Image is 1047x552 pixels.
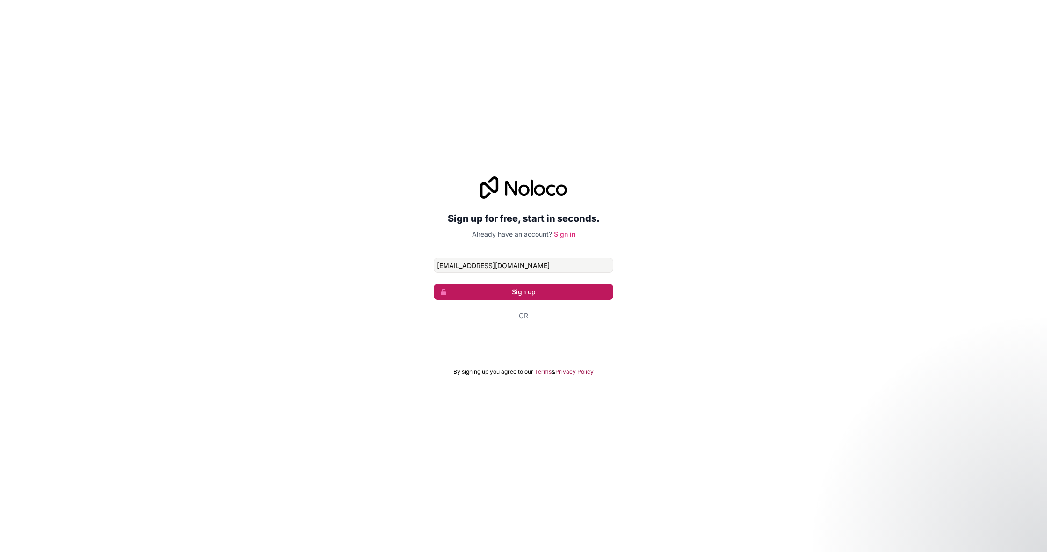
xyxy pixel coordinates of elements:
div: Sign in with Google. Opens in new tab [434,331,613,351]
span: Already have an account? [472,230,552,238]
a: Terms [535,368,552,376]
h2: Sign up for free, start in seconds. [434,210,613,227]
span: By signing up you agree to our [453,368,533,376]
iframe: Sign in with Google Button [429,331,618,351]
input: Email address [434,258,613,273]
a: Privacy Policy [555,368,594,376]
a: Sign in [554,230,575,238]
span: & [552,368,555,376]
iframe: Intercom notifications message [860,482,1047,547]
span: Or [519,311,528,320]
button: Sign up [434,284,613,300]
